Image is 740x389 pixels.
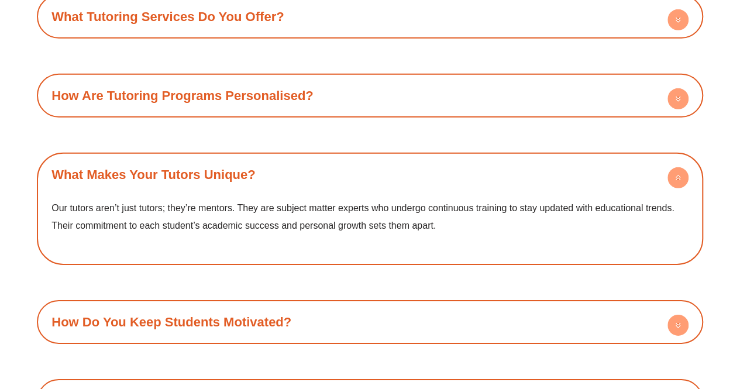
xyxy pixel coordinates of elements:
[43,159,697,191] div: What Makes Your Tutors Unique?
[51,9,284,24] a: What Tutoring Services Do You Offer?
[51,167,255,182] a: What Makes Your Tutors Unique?
[43,1,697,33] div: What Tutoring Services Do You Offer?
[43,306,697,338] div: How Do You Keep Students Motivated?
[51,315,291,329] a: How Do You Keep Students Motivated?
[43,80,697,112] div: How Are Tutoring Programs Personalised?
[51,203,674,230] span: Our tutors aren’t just tutors; they’re mentors. They are subject matter experts who undergo conti...
[545,257,740,389] iframe: Chat Widget
[43,191,697,259] div: What Makes Your Tutors Unique?
[51,88,313,103] a: How Are Tutoring Programs Personalised?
